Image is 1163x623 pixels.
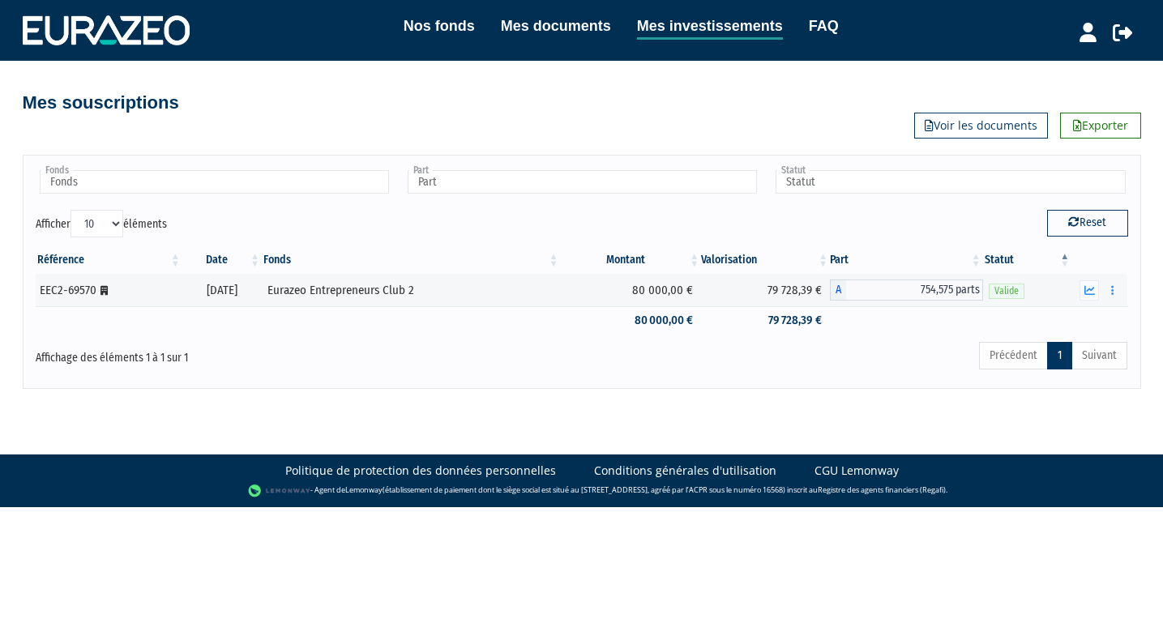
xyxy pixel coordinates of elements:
div: Affichage des éléments 1 à 1 sur 1 [36,340,477,366]
div: - Agent de (établissement de paiement dont le siège social est situé au [STREET_ADDRESS], agréé p... [16,483,1147,499]
div: EEC2-69570 [40,282,177,299]
th: Part: activer pour trier la colonne par ordre croissant [830,246,983,274]
a: Suivant [1071,342,1127,369]
span: A [830,279,846,301]
th: Statut : activer pour trier la colonne par ordre d&eacute;croissant [983,246,1072,274]
div: Eurazeo Entrepreneurs Club 2 [267,282,554,299]
a: Voir les documents [914,113,1048,139]
th: Fonds: activer pour trier la colonne par ordre croissant [262,246,560,274]
th: Date: activer pour trier la colonne par ordre croissant [182,246,262,274]
td: 80 000,00 € [560,274,701,306]
td: 79 728,39 € [701,306,830,335]
a: Lemonway [345,484,383,495]
th: Valorisation: activer pour trier la colonne par ordre croissant [701,246,830,274]
td: 79 728,39 € [701,274,830,306]
img: logo-lemonway.png [248,483,310,499]
a: Nos fonds [404,15,475,37]
h4: Mes souscriptions [23,93,179,113]
th: Référence : activer pour trier la colonne par ordre croissant [36,246,182,274]
a: Registre des agents financiers (Regafi) [818,484,946,495]
a: FAQ [809,15,839,37]
img: 1732889491-logotype_eurazeo_blanc_rvb.png [23,15,190,45]
a: 1 [1047,342,1072,369]
a: Politique de protection des données personnelles [285,463,556,479]
div: A - Eurazeo Entrepreneurs Club 2 [830,279,983,301]
td: 80 000,00 € [560,306,701,335]
a: Conditions générales d'utilisation [594,463,776,479]
div: [DATE] [188,282,256,299]
a: Exporter [1060,113,1141,139]
a: CGU Lemonway [815,463,899,479]
select: Afficheréléments [71,210,123,237]
label: Afficher éléments [36,210,167,237]
span: 754,575 parts [846,279,983,301]
a: Mes investissements [637,15,783,40]
span: Valide [989,284,1024,299]
a: Mes documents [501,15,611,37]
i: [Français] Personne morale [100,286,108,296]
button: Reset [1047,210,1128,236]
a: Précédent [979,342,1048,369]
th: Montant: activer pour trier la colonne par ordre croissant [560,246,701,274]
